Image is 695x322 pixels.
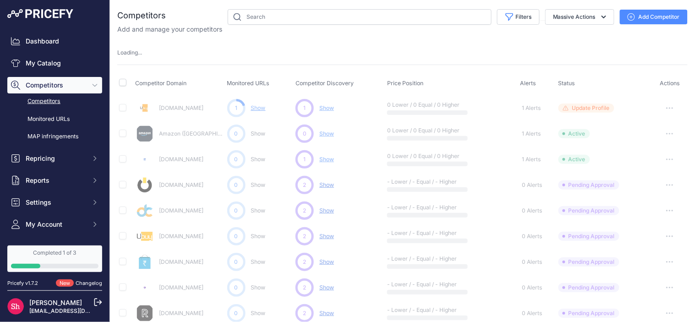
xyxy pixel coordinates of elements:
[660,80,680,87] span: Actions
[159,233,204,240] a: [DOMAIN_NAME]
[26,220,86,229] span: My Account
[7,77,102,93] button: Competitors
[319,207,334,214] span: Show
[522,207,542,214] span: 0 Alerts
[235,232,238,240] span: 0
[251,233,266,240] a: Show
[303,258,306,266] span: 2
[522,310,542,317] span: 0 Alerts
[235,155,238,164] span: 0
[303,309,306,317] span: 2
[558,80,575,87] span: Status
[7,150,102,167] button: Repricing
[387,178,446,186] p: - Lower / - Equal / - Higher
[303,130,306,138] span: 0
[235,181,238,189] span: 0
[522,156,541,163] span: 1 Alerts
[138,49,142,56] span: ...
[159,207,204,214] a: [DOMAIN_NAME]
[558,309,619,318] span: Pending Approval
[235,130,238,138] span: 0
[76,280,102,286] a: Changelog
[319,181,334,188] span: Show
[235,258,238,266] span: 0
[7,33,102,49] a: Dashboard
[159,284,204,291] a: [DOMAIN_NAME]
[387,153,446,160] p: 0 Lower / 0 Equal / 0 Higher
[159,258,204,265] a: [DOMAIN_NAME]
[387,80,423,87] span: Price Position
[26,81,86,90] span: Competitors
[227,80,270,87] span: Monitored URLs
[319,156,334,163] span: Show
[319,258,334,265] span: Show
[497,9,540,25] button: Filters
[159,130,242,137] a: Amazon ([GEOGRAPHIC_DATA])
[558,180,619,190] span: Pending Approval
[29,307,125,314] a: [EMAIL_ADDRESS][DOMAIN_NAME]
[303,207,306,215] span: 2
[7,111,102,127] a: Monitored URLs
[7,172,102,189] button: Reports
[387,101,446,109] p: 0 Lower / 0 Equal / 0 Higher
[620,10,688,24] button: Add Competitor
[7,33,102,304] nav: Sidebar
[7,93,102,109] a: Competitors
[7,55,102,71] a: My Catalog
[387,281,446,288] p: - Lower / - Equal / - Higher
[558,257,619,267] span: Pending Approval
[304,104,306,112] span: 1
[251,310,266,317] a: Show
[558,283,619,292] span: Pending Approval
[56,279,74,287] span: New
[520,80,536,87] span: Alerts
[26,176,86,185] span: Reports
[319,310,334,317] span: Show
[7,246,102,272] a: Completed 1 of 3
[387,127,446,134] p: 0 Lower / 0 Equal / 0 Higher
[235,104,237,112] span: 1
[7,216,102,233] button: My Account
[558,232,619,241] span: Pending Approval
[304,155,306,164] span: 1
[117,25,222,34] p: Add and manage your competitors
[319,104,334,111] span: Show
[7,194,102,211] button: Settings
[303,284,306,292] span: 2
[319,130,334,137] span: Show
[303,232,306,240] span: 2
[26,198,86,207] span: Settings
[387,306,446,314] p: - Lower / - Equal / - Higher
[545,9,614,25] button: Massive Actions
[558,129,590,138] span: Active
[572,104,610,112] span: Update Profile
[251,258,266,265] a: Show
[26,154,86,163] span: Repricing
[319,284,334,291] span: Show
[159,181,204,188] a: [DOMAIN_NAME]
[251,284,266,291] a: Show
[11,249,99,257] div: Completed 1 of 3
[520,129,541,138] a: 1 Alerts
[522,104,541,112] span: 1 Alerts
[251,181,266,188] a: Show
[303,181,306,189] span: 2
[159,156,204,163] a: [DOMAIN_NAME]
[296,80,354,87] span: Competitor Discovery
[522,181,542,189] span: 0 Alerts
[235,284,238,292] span: 0
[520,104,541,113] a: 1 Alerts
[117,49,142,56] span: Loading
[387,229,446,237] p: - Lower / - Equal / - Higher
[319,233,334,240] span: Show
[7,9,73,18] img: Pricefy Logo
[558,155,590,164] span: Active
[136,80,187,87] span: Competitor Domain
[387,255,446,262] p: - Lower / - Equal / - Higher
[251,156,266,163] a: Show
[235,207,238,215] span: 0
[159,104,204,111] a: [DOMAIN_NAME]
[522,130,541,137] span: 1 Alerts
[558,206,619,215] span: Pending Approval
[29,299,82,306] a: [PERSON_NAME]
